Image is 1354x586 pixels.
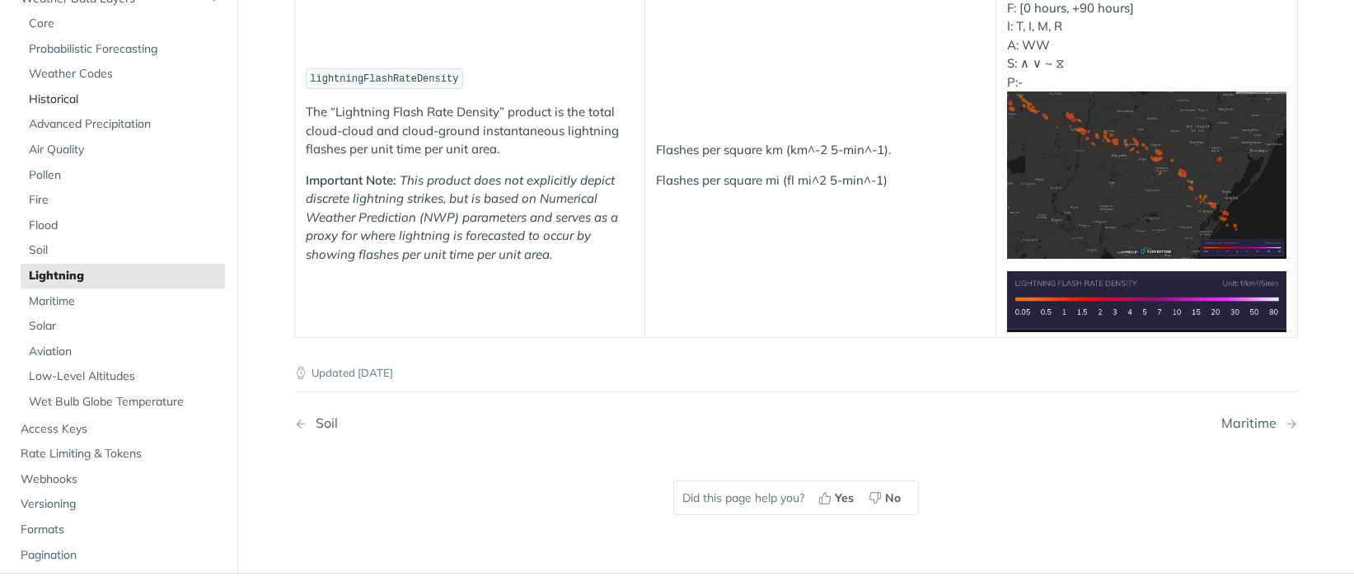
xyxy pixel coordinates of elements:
div: Maritime [1221,415,1285,431]
a: Low-Level Altitudes [21,365,225,390]
a: Versioning [12,493,225,518]
a: Aviation [21,340,225,364]
a: Pollen [21,163,225,188]
span: Pollen [29,167,221,184]
a: Previous Page: Soil [294,415,724,431]
span: Access Keys [21,421,221,438]
a: Advanced Precipitation [21,113,225,138]
span: Low-Level Altitudes [29,369,221,386]
p: Updated [DATE] [294,365,1298,382]
span: No [885,490,901,507]
span: Rate Limiting & Tokens [21,447,221,463]
a: Wet Bulb Globe Temperature [21,390,225,415]
nav: Pagination Controls [294,399,1298,448]
span: Historical [29,91,221,108]
a: Lightning [21,264,225,288]
span: Wet Bulb Globe Temperature [29,394,221,410]
strong: Important Note: [306,172,396,188]
div: Soil [307,415,338,431]
a: Formats [12,518,225,542]
img: Lightning Flash Rate Density Heatmap [1007,91,1286,259]
a: Maritime [21,289,225,314]
button: Yes [813,485,863,510]
button: No [863,485,910,510]
span: Probabilistic Forecasting [29,41,221,58]
a: Next Page: Maritime [1221,415,1298,431]
a: Pagination [12,543,225,568]
a: Core [21,12,225,36]
a: Soil [21,239,225,264]
a: Rate Limiting & Tokens [12,443,225,467]
span: Yes [835,490,854,507]
a: Air Quality [21,138,225,162]
span: Lightning [29,268,221,284]
div: Did this page help you? [673,481,919,515]
a: Webhooks [12,467,225,492]
span: lightningFlashRateDensity [310,73,458,85]
span: Versioning [21,497,221,513]
span: Weather Codes [29,67,221,83]
a: Flood [21,213,225,238]
span: Pagination [21,547,221,564]
span: Aviation [29,344,221,360]
span: Advanced Precipitation [29,117,221,134]
span: Core [29,16,221,32]
a: Solar [21,315,225,340]
a: Probabilistic Forecasting [21,37,225,62]
span: Air Quality [29,142,221,158]
p: Flashes per square km (km^-2 5-min^-1). [656,141,985,160]
span: Formats [21,522,221,538]
span: Solar [29,319,221,335]
p: Flashes per square mi (fl mi^2 5-min^-1) [656,171,985,190]
span: Expand image [1007,293,1286,308]
a: Weather Codes [21,63,225,87]
em: This product does not explicitly depict discrete lightning strikes, but is based on Numerical Wea... [306,172,618,262]
a: Fire [21,189,225,213]
span: Expand image [1007,166,1286,182]
img: Lightning Flash Rate Density Legend [1007,271,1286,331]
span: Maritime [29,293,221,310]
span: Flood [29,218,221,234]
span: Webhooks [21,471,221,488]
p: The “Lightning Flash Rate Density” product is the total cloud-cloud and cloud-ground instantaneou... [306,103,635,159]
span: Fire [29,193,221,209]
span: Soil [29,243,221,260]
a: Historical [21,87,225,112]
a: Access Keys [12,417,225,442]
